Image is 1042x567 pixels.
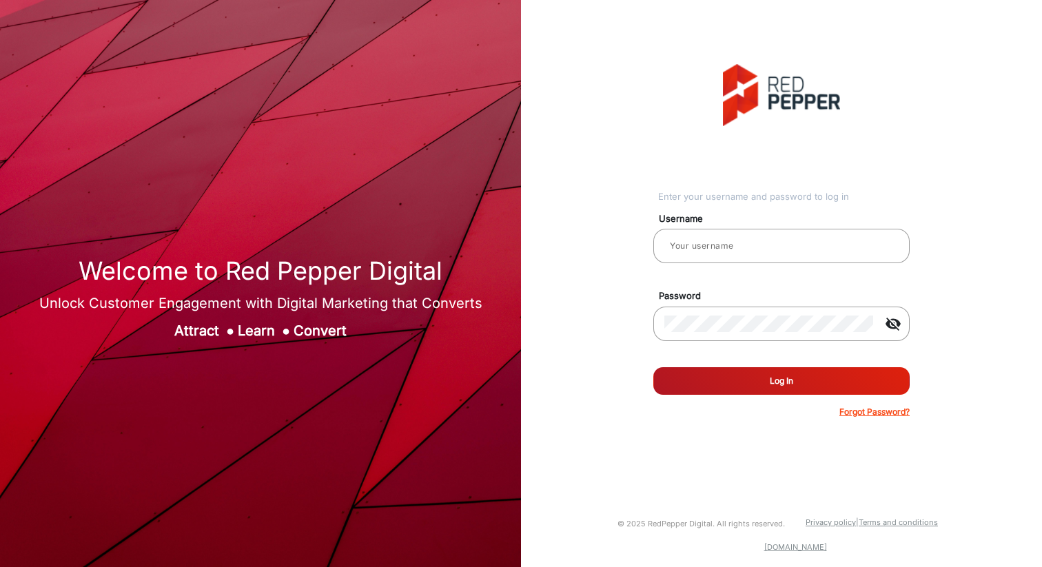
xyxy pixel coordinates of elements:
div: Attract Learn Convert [39,320,482,341]
mat-icon: visibility_off [877,316,910,332]
mat-label: Username [648,212,926,226]
div: Unlock Customer Engagement with Digital Marketing that Converts [39,293,482,313]
p: Forgot Password? [839,406,910,418]
a: Privacy policy [806,517,856,527]
a: Terms and conditions [859,517,938,527]
small: © 2025 RedPepper Digital. All rights reserved. [617,519,785,528]
h1: Welcome to Red Pepper Digital [39,256,482,286]
a: [DOMAIN_NAME] [764,542,827,552]
span: ● [226,322,234,339]
span: ● [282,322,290,339]
input: Your username [664,238,899,254]
mat-label: Password [648,289,926,303]
button: Log In [653,367,910,395]
a: | [856,517,859,527]
div: Enter your username and password to log in [658,190,910,204]
img: vmg-logo [723,64,840,126]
